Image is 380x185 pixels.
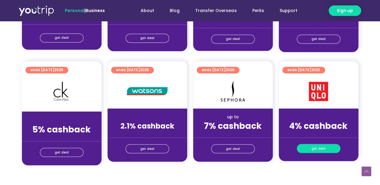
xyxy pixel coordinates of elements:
[65,8,105,14] span: |
[30,67,63,73] span: ends [DATE]
[111,67,154,73] a: ends [DATE]2025
[140,144,154,153] span: get deal
[244,5,272,16] a: Perks
[162,5,187,16] a: Blog
[55,34,69,42] span: get deal
[211,144,255,153] a: get deal
[140,67,149,72] span: 2025
[282,67,325,73] a: ends [DATE]2025
[27,18,97,24] div: (for stays only)
[126,34,169,43] a: get deal
[289,120,348,132] strong: 4% cashback
[297,35,340,44] a: get deal
[198,131,268,138] div: (for stays only)
[311,67,320,72] span: 2025
[297,144,340,153] a: get deal
[26,67,68,73] a: ends [DATE]2025
[54,67,63,72] span: 2025
[198,22,268,28] div: (for stays only)
[40,148,84,157] a: get deal
[329,5,361,16] a: Sign up
[133,5,162,16] a: About
[226,35,240,43] span: get deal
[284,114,354,120] div: up to
[55,148,69,156] span: get deal
[32,123,91,135] strong: 5% cashback
[312,35,326,43] span: get deal
[272,5,305,16] a: Support
[204,120,262,132] strong: 7% cashback
[116,67,149,73] span: ends [DATE]
[65,8,84,14] span: Personal
[284,131,354,138] div: (for stays only)
[211,35,255,44] a: get deal
[226,144,240,153] span: get deal
[27,117,97,124] div: up to
[140,34,154,42] span: get deal
[284,22,354,28] div: (for stays only)
[126,144,169,153] a: get deal
[86,8,105,14] a: Business
[197,67,239,73] a: ends [DATE]2025
[187,5,244,16] a: Transfer Overseas
[112,114,182,120] div: up to
[202,67,235,73] span: ends [DATE]
[112,131,182,138] div: (for stays only)
[40,33,84,42] a: get deal
[112,18,182,24] div: (for stays only)
[198,114,268,120] div: up to
[27,135,97,141] div: (for stays only)
[337,8,353,14] span: Sign up
[312,144,326,153] span: get deal
[287,67,320,73] span: ends [DATE]
[120,121,174,131] strong: 2.1% cashback
[121,5,305,16] nav: Menu
[226,67,235,72] span: 2025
